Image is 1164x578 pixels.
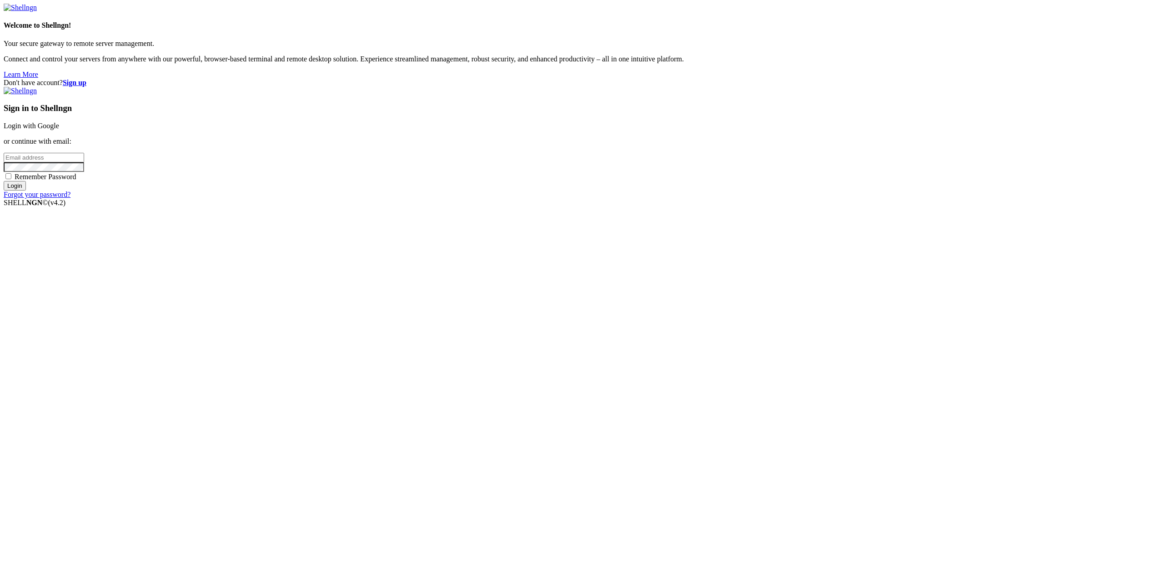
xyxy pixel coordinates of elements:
input: Email address [4,153,84,162]
span: Remember Password [15,173,76,181]
p: Connect and control your servers from anywhere with our powerful, browser-based terminal and remo... [4,55,1160,63]
a: Login with Google [4,122,59,130]
p: Your secure gateway to remote server management. [4,40,1160,48]
a: Sign up [63,79,86,86]
span: 4.2.0 [48,199,66,206]
a: Forgot your password? [4,191,70,198]
h3: Sign in to Shellngn [4,103,1160,113]
a: Learn More [4,70,38,78]
img: Shellngn [4,4,37,12]
b: NGN [26,199,43,206]
div: Don't have account? [4,79,1160,87]
input: Login [4,181,26,191]
img: Shellngn [4,87,37,95]
input: Remember Password [5,173,11,179]
p: or continue with email: [4,137,1160,146]
h4: Welcome to Shellngn! [4,21,1160,30]
span: SHELL © [4,199,65,206]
